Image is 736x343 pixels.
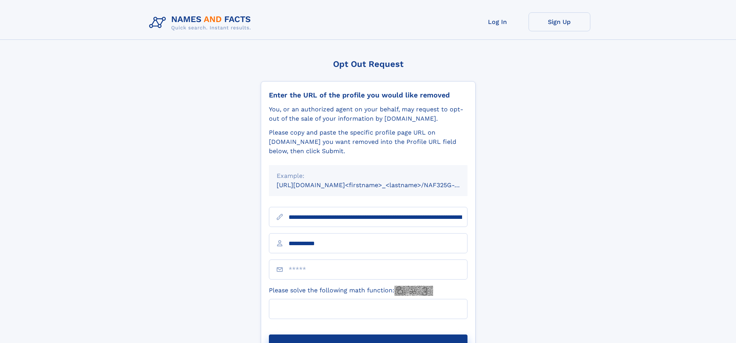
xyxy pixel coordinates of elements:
label: Please solve the following math function: [269,286,433,296]
div: Enter the URL of the profile you would like removed [269,91,467,99]
a: Log In [467,12,529,31]
div: Please copy and paste the specific profile page URL on [DOMAIN_NAME] you want removed into the Pr... [269,128,467,156]
div: Opt Out Request [261,59,476,69]
small: [URL][DOMAIN_NAME]<firstname>_<lastname>/NAF325G-xxxxxxxx [277,181,482,189]
img: Logo Names and Facts [146,12,257,33]
a: Sign Up [529,12,590,31]
div: Example: [277,171,460,181]
div: You, or an authorized agent on your behalf, may request to opt-out of the sale of your informatio... [269,105,467,123]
